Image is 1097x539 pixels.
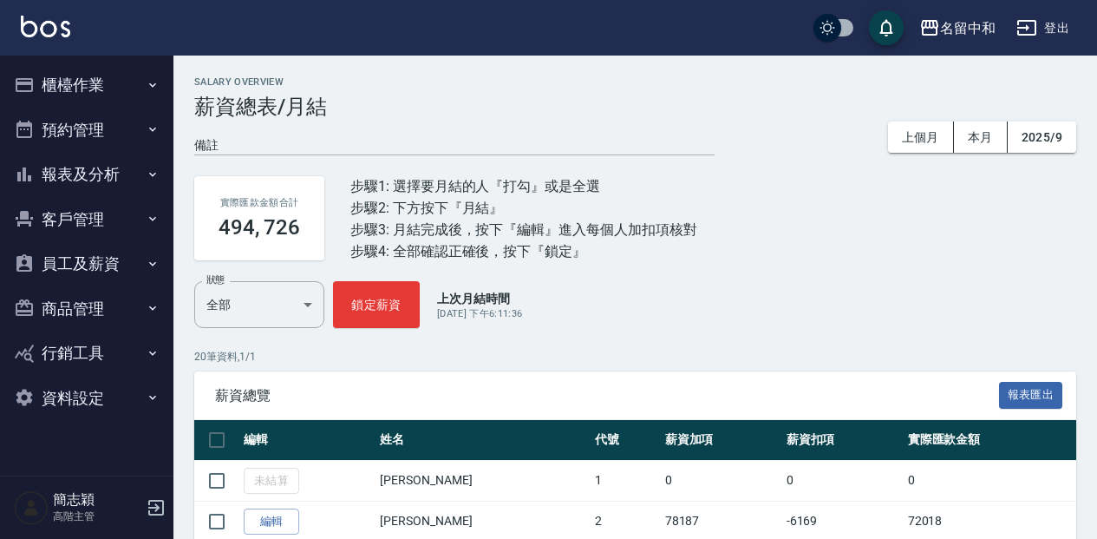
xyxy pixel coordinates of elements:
th: 編輯 [239,420,375,461]
button: 登出 [1009,12,1076,44]
button: 報表匯出 [999,382,1063,409]
button: 鎖定薪資 [333,281,420,328]
button: 2025/9 [1008,122,1076,154]
a: 編輯 [244,509,299,536]
span: [DATE] 下午6:11:36 [437,308,522,319]
button: 資料設定 [7,376,167,421]
td: 0 [904,460,1076,501]
span: 薪資總覽 [215,387,999,404]
button: 本月 [954,122,1008,154]
button: 客戶管理 [7,197,167,242]
th: 姓名 [375,420,591,461]
td: 0 [782,460,904,501]
label: 狀態 [206,273,225,286]
div: 名留中和 [940,17,996,39]
h2: Salary Overview [194,76,1076,88]
h2: 實際匯款金額合計 [215,197,304,208]
button: 名留中和 [912,10,1002,46]
a: 報表匯出 [999,386,1063,403]
div: 全部 [194,281,324,328]
h3: 494, 726 [219,215,301,240]
p: 20 筆資料, 1 / 1 [194,349,1076,365]
div: 步驟1: 選擇要月結的人『打勾』或是全選 [350,175,697,197]
th: 實際匯款金額 [904,420,1076,461]
td: 1 [591,460,661,501]
img: Person [14,490,49,525]
th: 代號 [591,420,661,461]
h5: 簡志穎 [53,491,141,509]
th: 薪資加項 [661,420,782,461]
img: Logo [21,16,70,37]
div: 步驟3: 月結完成後，按下『編輯』進入每個人加扣項核對 [350,219,697,240]
p: 高階主管 [53,509,141,524]
p: 上次月結時間 [437,290,522,307]
button: 商品管理 [7,286,167,332]
td: 0 [661,460,782,501]
th: 薪資扣項 [782,420,904,461]
button: 員工及薪資 [7,241,167,286]
button: save [869,10,904,45]
div: 步驟2: 下方按下『月結』 [350,197,697,219]
button: 預約管理 [7,108,167,153]
button: 報表及分析 [7,152,167,197]
button: 櫃檯作業 [7,62,167,108]
h3: 薪資總表/月結 [194,95,1076,119]
button: 上個月 [888,122,954,154]
div: 步驟4: 全部確認正確後，按下『鎖定』 [350,240,697,262]
td: [PERSON_NAME] [375,460,591,501]
button: 行銷工具 [7,331,167,376]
